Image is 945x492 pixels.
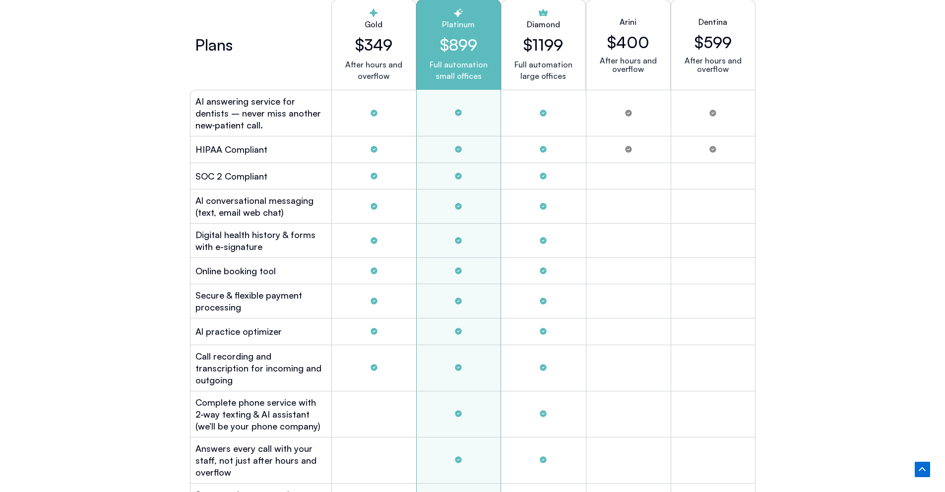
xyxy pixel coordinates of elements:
h2: Digital health history & forms with e-signature [195,229,326,252]
p: After hours and overflow [679,57,747,73]
h2: $599 [694,33,732,52]
p: After hours and overflow [594,57,662,73]
h2: Diamond [527,18,560,30]
h2: Secure & flexible payment processing [195,289,326,313]
h2: Platinum [425,18,493,30]
h2: $349 [340,35,408,54]
p: Full automation small offices [425,59,493,82]
h2: Gold [340,18,408,30]
h2: SOC 2 Compliant [195,170,267,182]
h2: AI answering service for dentists – never miss another new‑patient call. [195,95,326,131]
h2: $1199 [523,35,563,54]
p: Full automation large offices [514,59,572,82]
h2: Dentina [698,16,727,28]
h2: Plans [195,39,233,51]
h2: Answers every call with your staff, not just after hours and overflow [195,442,326,478]
h2: Online booking tool [195,265,276,277]
h2: Complete phone service with 2-way texting & AI assistant (we’ll be your phone company) [195,396,326,432]
h2: Call recording and transcription for incoming and outgoing [195,350,326,386]
h2: $899 [425,35,493,54]
h2: HIPAA Compliant [195,143,267,155]
p: After hours and overflow [340,59,408,82]
h2: Al practice optimizer [195,325,282,337]
h2: Arini [620,16,636,28]
h2: Al conversational messaging (text, email web chat) [195,194,326,218]
h2: $400 [607,33,649,52]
